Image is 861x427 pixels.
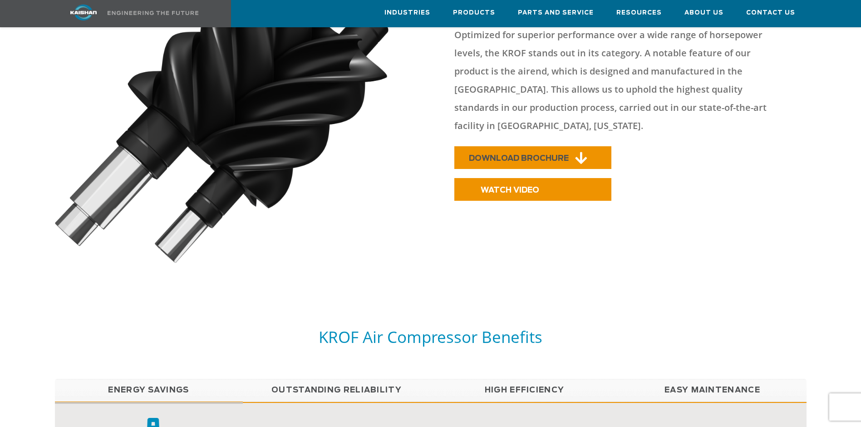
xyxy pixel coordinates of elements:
[108,11,198,15] img: Engineering the future
[469,154,569,162] span: DOWNLOAD BROCHURE
[453,8,495,18] span: Products
[619,379,807,402] a: Easy Maintenance
[518,0,594,25] a: Parts and Service
[454,146,611,169] a: DOWNLOAD BROCHURE
[684,0,723,25] a: About Us
[454,178,611,201] a: WATCH VIDEO
[746,8,795,18] span: Contact Us
[518,8,594,18] span: Parts and Service
[431,379,619,402] a: High Efficiency
[746,0,795,25] a: Contact Us
[384,0,430,25] a: Industries
[55,379,243,402] a: Energy Savings
[49,5,118,20] img: kaishan logo
[684,8,723,18] span: About Us
[453,0,495,25] a: Products
[55,327,807,347] h5: KROF Air Compressor Benefits
[384,8,430,18] span: Industries
[616,0,662,25] a: Resources
[481,186,539,194] span: WATCH VIDEO
[616,8,662,18] span: Resources
[243,379,431,402] a: Outstanding Reliability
